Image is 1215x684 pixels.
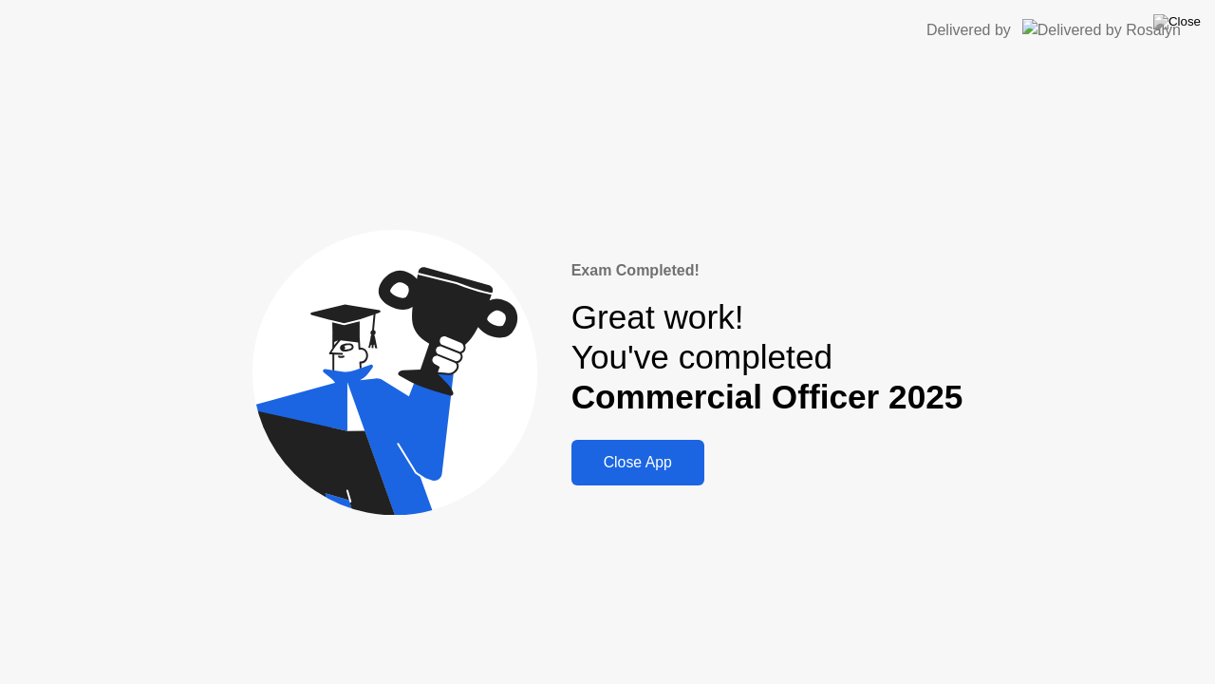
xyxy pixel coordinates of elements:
div: Close App [577,454,699,471]
b: Commercial Officer 2025 [571,378,963,415]
div: Great work! You've completed [571,297,963,418]
img: Close [1153,14,1201,29]
div: Exam Completed! [571,259,963,282]
button: Close App [571,440,704,485]
div: Delivered by [926,19,1011,42]
img: Delivered by Rosalyn [1022,19,1181,41]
